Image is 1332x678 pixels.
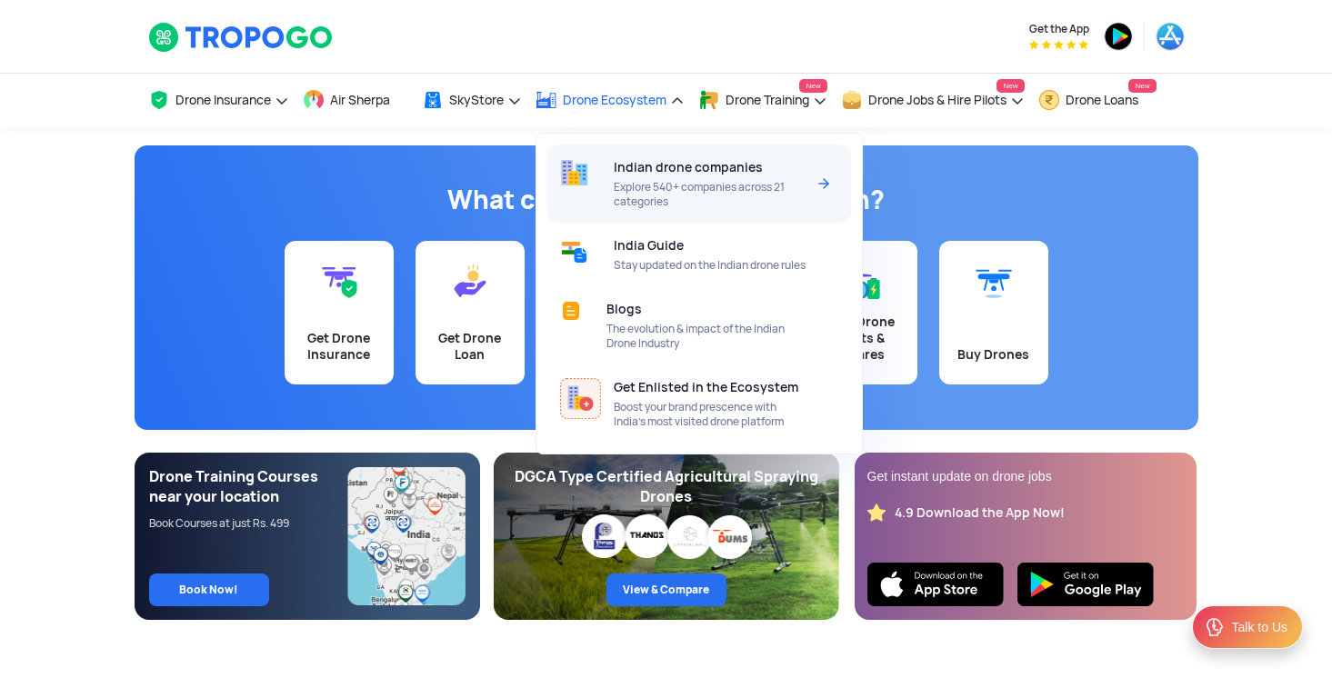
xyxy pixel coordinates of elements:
[841,74,1025,127] a: Drone Jobs & Hire PilotsNew
[976,263,1012,299] img: Buy Drones
[422,74,522,127] a: SkyStore
[614,258,806,273] span: Stay updated on the Indian drone rules
[996,79,1024,93] span: New
[1066,93,1138,107] span: Drone Loans
[1029,40,1088,49] img: App Raking
[1156,22,1185,51] img: appstore
[950,346,1037,363] div: Buy Drones
[867,504,886,522] img: star_rating
[149,467,348,507] div: Drone Training Courses near your location
[808,241,917,384] a: Buy Drone Parts & Spares
[1128,79,1156,93] span: New
[1232,618,1287,636] div: Talk to Us
[1038,74,1157,127] a: Drone LoansNew
[547,286,851,364] a: BlogsBlogsThe evolution & impact of the Indian Drone Industry
[1017,563,1154,606] img: Playstore
[321,263,357,299] img: Get Drone Insurance
[295,330,383,363] div: Get Drone Insurance
[285,241,394,384] a: Get Drone Insurance
[563,93,666,107] span: Drone Ecosystem
[867,563,1004,606] img: Ios
[698,74,827,127] a: Drone TrainingNew
[845,263,881,299] img: Buy Drone Parts & Spares
[560,158,589,187] img: Indian drone companies
[547,364,851,443] a: Get Enlisted in the EcosystemGet Enlisted in the EcosystemBoost your brand prescence with India’s...
[508,467,825,507] div: DGCA Type Certified Agricultural Spraying Drones
[148,22,335,53] img: TropoGo Logo
[895,504,1065,522] div: 4.9 Download the App Now!
[868,93,1007,107] span: Drone Jobs & Hire Pilots
[330,93,390,107] span: Air Sherpa
[726,93,809,107] span: Drone Training
[606,322,805,351] span: The evolution & impact of the Indian Drone Industry
[813,173,835,194] img: Arrow
[148,182,1185,218] h1: What can we help you [DATE] with?
[614,400,806,429] span: Boost your brand prescence with India’s most visited drone platform
[819,314,906,363] div: Buy Drone Parts & Spares
[606,573,726,606] a: View & Compare
[1029,22,1089,36] span: Get the App
[416,241,525,384] a: Get Drone Loan
[449,93,504,107] span: SkyStore
[560,236,589,265] img: India Guide
[799,79,826,93] span: New
[149,573,269,606] a: Book Now!
[560,378,601,419] img: Get Enlisted in the Ecosystem
[614,238,684,253] span: India Guide
[614,180,806,209] span: Explore 540+ companies across 21 categories
[614,160,763,174] span: Indian drone companies
[536,74,685,127] a: Drone Ecosystem
[560,300,582,322] img: Blogs
[303,74,408,127] a: Air Sherpa
[148,74,289,127] a: Drone Insurance
[175,93,271,107] span: Drone Insurance
[867,467,1184,485] div: Get instant update on drone jobs
[606,302,642,316] span: Blogs
[452,263,488,299] img: Get Drone Loan
[547,145,851,223] a: Indian drone companiesIndian drone companiesExplore 540+ companies across 21 categoriesArrow
[547,223,851,286] a: India GuideIndia GuideStay updated on the Indian drone rules
[614,380,798,394] span: Get Enlisted in the Ecosystem
[426,330,514,363] div: Get Drone Loan
[149,516,348,531] div: Book Courses at just Rs. 499
[1204,616,1226,638] img: ic_Support.svg
[939,241,1048,384] a: Buy Drones
[1104,22,1133,51] img: playstore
